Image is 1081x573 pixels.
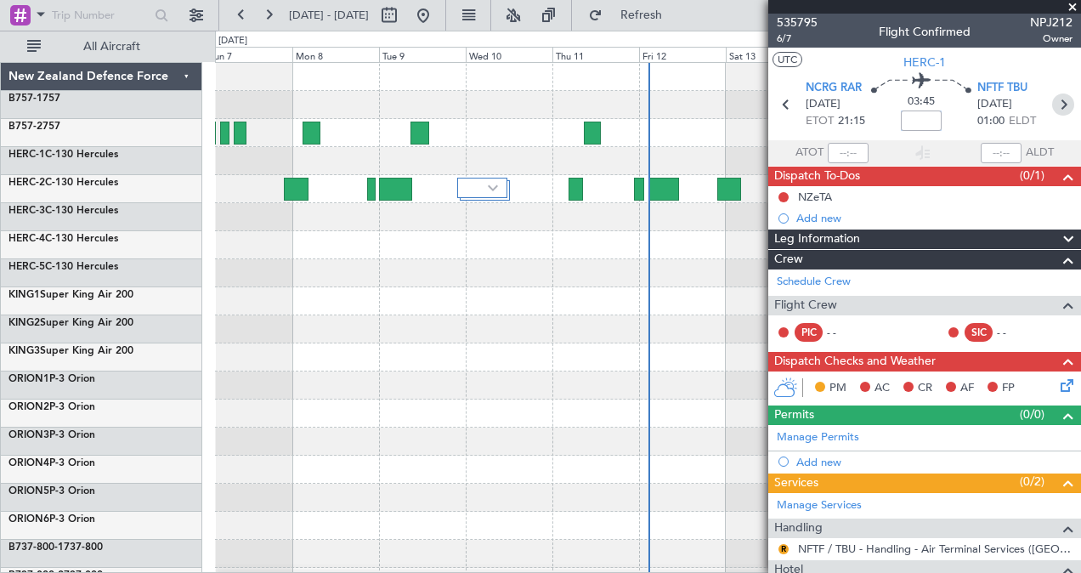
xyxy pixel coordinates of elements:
div: Tue 9 [379,47,466,62]
span: B737-800-1 [8,542,64,553]
span: All Aircraft [44,41,179,53]
button: UTC [773,52,802,67]
div: NZeTA [798,190,832,204]
div: Flight Confirmed [879,23,971,41]
a: HERC-1C-130 Hercules [8,150,118,160]
span: ETOT [806,113,834,130]
span: Owner [1030,31,1073,46]
span: [DATE] - [DATE] [289,8,369,23]
a: ORION3P-3 Orion [8,430,95,440]
a: HERC-2C-130 Hercules [8,178,118,188]
span: HERC-4 [8,234,45,244]
span: ORION5 [8,486,49,496]
span: ATOT [795,145,823,162]
span: ORION4 [8,458,49,468]
span: Services [774,474,818,493]
span: 21:15 [838,113,865,130]
a: Schedule Crew [777,274,851,291]
span: Flight Crew [774,296,837,315]
span: 03:45 [908,94,935,111]
span: Permits [774,406,814,425]
span: Dispatch To-Dos [774,167,860,186]
span: KING2 [8,318,40,328]
span: NFTF TBU [977,80,1027,97]
div: PIC [795,323,823,342]
div: - - [997,325,1035,340]
span: ORION3 [8,430,49,440]
span: KING3 [8,346,40,356]
span: KING1 [8,290,40,300]
div: Fri 12 [639,47,726,62]
div: SIC [965,323,993,342]
div: - - [827,325,865,340]
div: Add new [796,211,1073,225]
div: [DATE] [218,34,247,48]
span: B757-1 [8,94,42,104]
div: Thu 11 [552,47,639,62]
span: 6/7 [777,31,818,46]
span: AC [874,380,890,397]
a: B757-2757 [8,122,60,132]
span: ORION6 [8,514,49,525]
span: ORION1 [8,374,49,384]
button: R [778,544,789,554]
span: HERC-5 [8,262,45,272]
a: ORION4P-3 Orion [8,458,95,468]
div: Mon 8 [292,47,379,62]
span: PM [829,380,846,397]
span: Dispatch Checks and Weather [774,352,936,372]
a: NFTF / TBU - Handling - Air Terminal Services ([GEOGRAPHIC_DATA]) NFTF [798,542,1073,556]
span: Refresh [606,9,677,21]
input: Trip Number [52,3,150,28]
span: (0/2) [1020,473,1044,491]
span: AF [960,380,974,397]
a: HERC-3C-130 Hercules [8,206,118,216]
button: All Aircraft [19,33,184,60]
span: [DATE] [977,96,1012,113]
span: (0/0) [1020,406,1044,423]
a: Manage Services [777,497,862,514]
a: KING3Super King Air 200 [8,346,133,356]
div: Wed 10 [466,47,552,62]
a: KING2Super King Air 200 [8,318,133,328]
span: (0/1) [1020,167,1044,184]
span: HERC-1 [903,54,946,71]
span: HERC-1 [8,150,45,160]
a: ORION2P-3 Orion [8,402,95,412]
span: ORION2 [8,402,49,412]
a: Manage Permits [777,429,859,446]
span: CR [918,380,932,397]
div: Sun 7 [206,47,292,62]
a: B757-1757 [8,94,60,104]
div: Sat 13 [726,47,812,62]
span: 535795 [777,14,818,31]
div: Add new [796,455,1073,469]
a: KING1Super King Air 200 [8,290,133,300]
span: Crew [774,250,803,269]
a: ORION6P-3 Orion [8,514,95,525]
span: NCRG RAR [806,80,862,97]
span: Leg Information [774,230,860,249]
img: arrow-gray.svg [488,184,498,191]
span: ELDT [1009,113,1036,130]
span: ALDT [1026,145,1054,162]
span: B757-2 [8,122,42,132]
a: HERC-5C-130 Hercules [8,262,118,272]
span: [DATE] [806,96,840,113]
a: HERC-4C-130 Hercules [8,234,118,244]
span: 01:00 [977,113,1005,130]
a: ORION5P-3 Orion [8,486,95,496]
span: HERC-3 [8,206,45,216]
a: ORION1P-3 Orion [8,374,95,384]
span: NPJ212 [1030,14,1073,31]
a: B737-800-1737-800 [8,542,103,553]
button: Refresh [580,2,682,29]
span: FP [1002,380,1015,397]
span: Handling [774,519,823,538]
input: --:-- [828,143,869,163]
span: HERC-2 [8,178,45,188]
